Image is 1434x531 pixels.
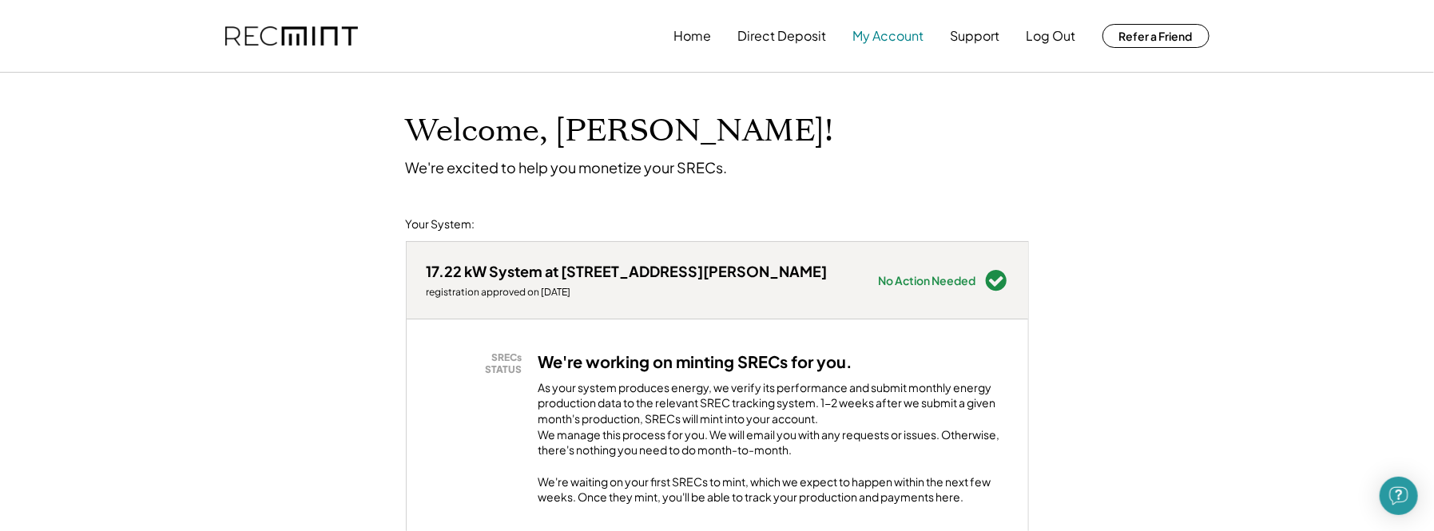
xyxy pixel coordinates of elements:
[538,351,853,372] h3: We're working on minting SRECs for you.
[427,286,828,299] div: registration approved on [DATE]
[738,20,827,52] button: Direct Deposit
[427,262,828,280] div: 17.22 kW System at [STREET_ADDRESS][PERSON_NAME]
[879,275,976,286] div: No Action Needed
[225,26,358,46] img: recmint-logotype%403x.png
[1102,24,1210,48] button: Refer a Friend
[951,20,1000,52] button: Support
[435,351,522,376] div: SRECs STATUS
[674,20,712,52] button: Home
[406,113,834,150] h1: Welcome, [PERSON_NAME]!
[406,158,728,176] div: We're excited to help you monetize your SRECs.
[853,20,924,52] button: My Account
[1380,477,1418,515] div: Open Intercom Messenger
[538,380,1008,466] div: As your system produces energy, we verify its performance and submit monthly energy production da...
[406,216,475,232] div: Your System:
[1027,20,1076,52] button: Log Out
[538,474,1008,505] div: We're waiting on your first SRECs to mint, which we expect to happen within the next few weeks. O...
